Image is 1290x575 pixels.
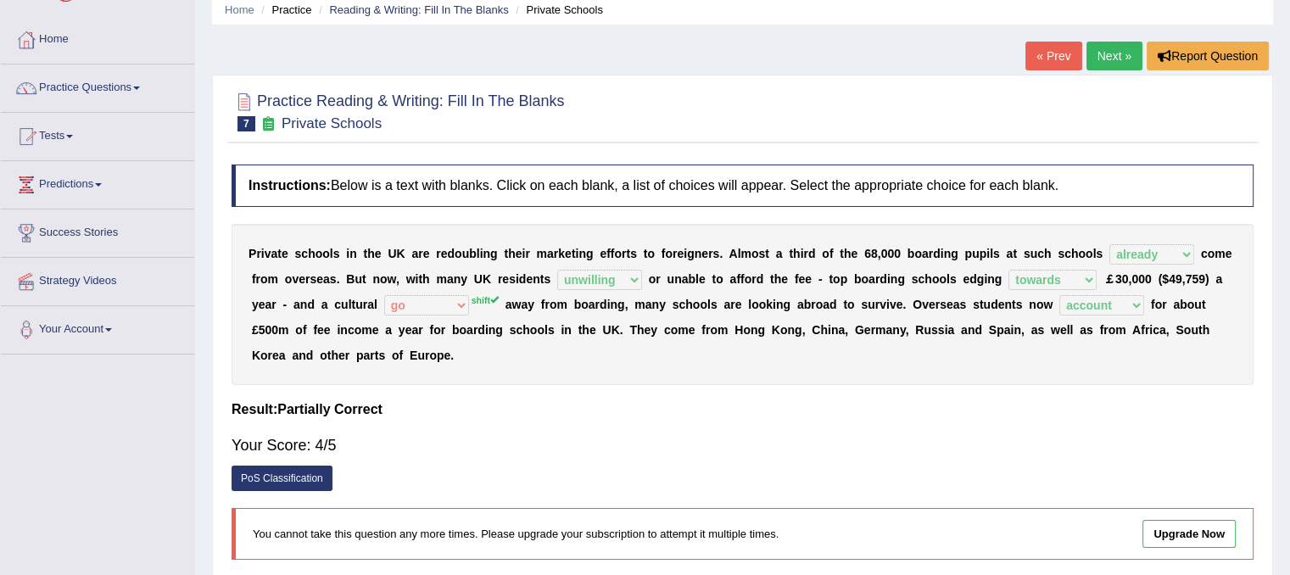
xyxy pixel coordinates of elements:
[307,298,315,311] b: d
[700,298,707,311] b: o
[504,247,508,260] b: t
[695,272,699,286] b: l
[1071,247,1079,260] b: h
[256,272,260,286] b: r
[677,247,684,260] b: e
[574,298,582,311] b: b
[1,209,194,252] a: Success Stories
[346,247,349,260] b: i
[647,247,655,260] b: o
[687,247,695,260] b: g
[256,247,260,260] b: r
[887,272,891,286] b: i
[346,272,355,286] b: B
[933,247,941,260] b: d
[625,298,628,311] b: ,
[969,272,977,286] b: d
[526,272,533,286] b: e
[472,295,499,305] sup: shift
[283,298,288,311] b: -
[789,247,793,260] b: t
[757,272,764,286] b: d
[665,247,673,260] b: o
[483,247,490,260] b: n
[716,272,723,286] b: o
[1006,247,1013,260] b: a
[822,247,829,260] b: o
[808,247,816,260] b: d
[607,298,611,311] b: i
[511,2,603,18] li: Private Schools
[1208,247,1215,260] b: o
[540,272,544,286] b: t
[1030,247,1038,260] b: u
[277,247,282,260] b: t
[237,116,255,131] span: 7
[1,306,194,349] a: Your Account
[316,272,323,286] b: e
[986,247,990,260] b: i
[644,247,648,260] b: t
[232,466,332,491] a: PoS Classification
[372,272,380,286] b: n
[333,247,340,260] b: s
[711,298,718,311] b: s
[411,247,418,260] b: a
[374,298,377,311] b: l
[707,298,711,311] b: l
[1169,272,1176,286] b: 4
[547,247,554,260] b: a
[232,89,565,131] h2: Practice Reading & Writing: Fill In The Blanks
[367,247,375,260] b: h
[462,247,470,260] b: u
[1115,272,1122,286] b: 3
[406,272,416,286] b: w
[1128,272,1131,286] b: ,
[1145,272,1152,286] b: 0
[225,3,254,16] a: Home
[795,272,799,286] b: f
[745,272,752,286] b: o
[781,272,788,286] b: e
[498,272,502,286] b: r
[793,247,801,260] b: h
[396,272,399,286] b: ,
[447,272,454,286] b: a
[630,247,637,260] b: s
[736,272,740,286] b: f
[533,272,540,286] b: n
[502,272,509,286] b: e
[611,247,615,260] b: f
[292,272,299,286] b: v
[578,247,586,260] b: n
[1,64,194,107] a: Practice Questions
[861,272,868,286] b: o
[252,298,259,311] b: y
[509,272,516,286] b: s
[634,298,645,311] b: m
[894,247,901,260] b: 0
[516,272,519,286] b: i
[610,298,617,311] b: n
[738,247,741,260] b: l
[977,272,985,286] b: g
[932,272,940,286] b: o
[436,247,440,260] b: r
[528,298,534,311] b: y
[415,272,418,286] b: i
[914,247,922,260] b: o
[260,272,268,286] b: o
[765,247,769,260] b: t
[480,247,483,260] b: i
[259,298,265,311] b: e
[454,272,461,286] b: n
[334,298,341,311] b: c
[1182,272,1186,286] b: ,
[349,247,357,260] b: n
[972,247,980,260] b: u
[525,247,529,260] b: r
[300,298,308,311] b: n
[829,272,833,286] b: t
[595,298,600,311] b: r
[751,247,759,260] b: o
